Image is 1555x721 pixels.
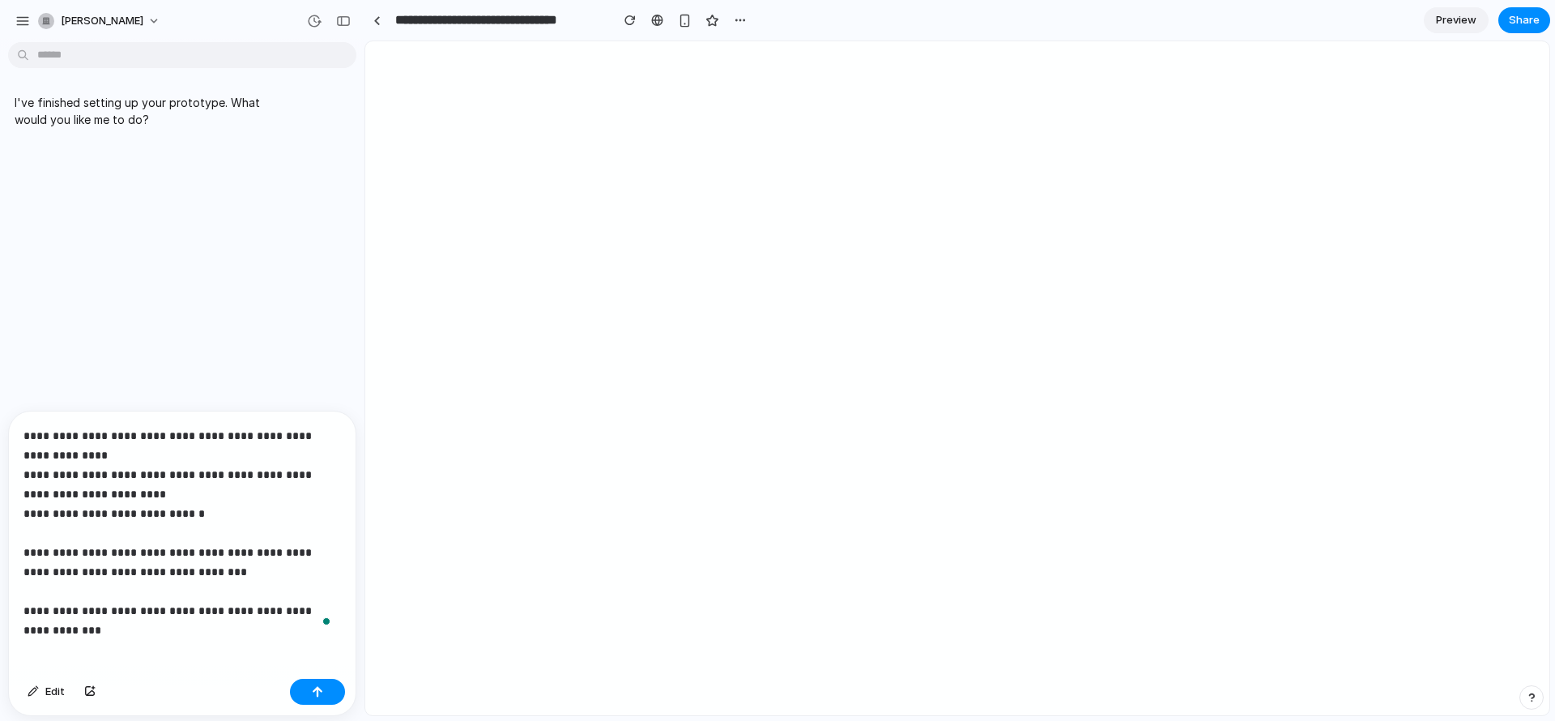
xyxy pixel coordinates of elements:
[1424,7,1489,33] a: Preview
[365,41,1549,715] iframe: To enrich screen reader interactions, please activate Accessibility in Grammarly extension settings
[45,684,65,700] span: Edit
[32,8,168,34] button: [PERSON_NAME]
[1436,12,1476,28] span: Preview
[9,412,356,672] div: To enrich screen reader interactions, please activate Accessibility in Grammarly extension settings
[19,679,73,705] button: Edit
[61,13,143,29] span: [PERSON_NAME]
[1509,12,1540,28] span: Share
[1498,7,1550,33] button: Share
[15,94,285,128] p: I've finished setting up your prototype. What would you like me to do?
